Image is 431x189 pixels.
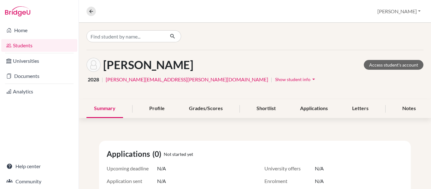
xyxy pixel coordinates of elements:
[142,99,172,118] div: Profile
[157,177,166,185] span: N/A
[345,99,376,118] div: Letters
[1,39,77,52] a: Students
[271,76,272,83] span: |
[107,177,157,185] span: Application sent
[275,77,310,82] span: Show student info
[181,99,230,118] div: Grades/Scores
[275,74,317,84] button: Show student infoarrow_drop_down
[1,55,77,67] a: Universities
[86,30,165,42] input: Find student by name...
[1,160,77,173] a: Help center
[315,165,324,172] span: N/A
[310,76,317,82] i: arrow_drop_down
[264,165,315,172] span: University offers
[107,148,152,160] span: Applications
[86,99,123,118] div: Summary
[107,165,157,172] span: Upcoming deadline
[1,175,77,188] a: Community
[152,148,164,160] span: (0)
[157,165,166,172] span: N/A
[88,76,99,83] span: 2028
[364,60,423,70] a: Access student's account
[1,24,77,37] a: Home
[264,177,315,185] span: Enrolment
[5,6,30,16] img: Bridge-U
[1,85,77,98] a: Analytics
[292,99,335,118] div: Applications
[315,177,324,185] span: N/A
[164,151,193,157] span: Not started yet
[106,76,268,83] a: [PERSON_NAME][EMAIL_ADDRESS][PERSON_NAME][DOMAIN_NAME]
[103,58,193,72] h1: [PERSON_NAME]
[249,99,283,118] div: Shortlist
[395,99,423,118] div: Notes
[375,5,423,17] button: [PERSON_NAME]
[102,76,103,83] span: |
[1,70,77,82] a: Documents
[86,58,101,72] img: Mellissa Guss's avatar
